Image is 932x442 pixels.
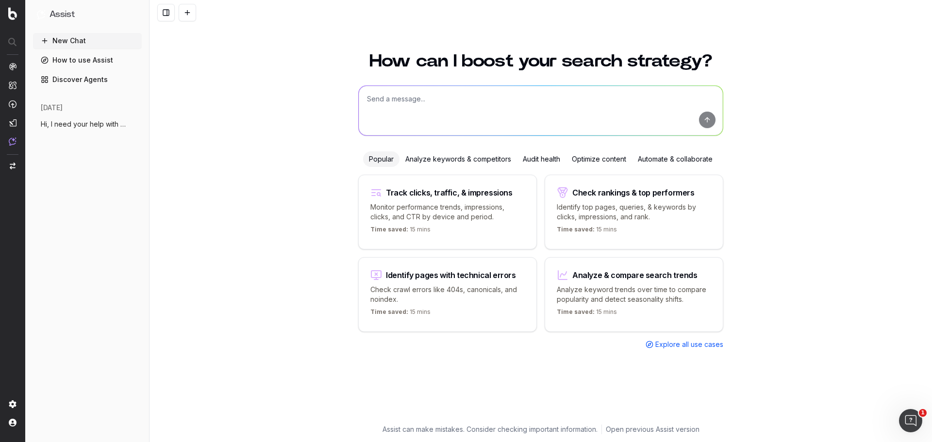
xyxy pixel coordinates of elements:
[9,119,17,127] img: Studio
[8,7,17,20] img: Botify logo
[919,409,927,417] span: 1
[41,119,126,129] span: Hi, I need your help with this task: I
[557,226,595,233] span: Time saved:
[517,151,566,167] div: Audit health
[899,409,922,432] iframe: Intercom live chat
[358,52,723,70] h1: How can I boost your search strategy?
[557,308,617,320] p: 15 mins
[9,100,17,108] img: Activation
[566,151,632,167] div: Optimize content
[33,33,142,49] button: New Chat
[632,151,718,167] div: Automate & collaborate
[557,202,711,222] p: Identify top pages, queries, & keywords by clicks, impressions, and rank.
[9,419,17,426] img: My account
[383,425,598,434] p: Assist can make mistakes. Consider checking important information.
[370,308,431,320] p: 15 mins
[10,163,16,169] img: Switch project
[370,226,431,237] p: 15 mins
[33,72,142,87] a: Discover Agents
[370,285,525,304] p: Check crawl errors like 404s, canonicals, and noindex.
[557,226,617,237] p: 15 mins
[9,81,17,89] img: Intelligence
[37,10,46,19] img: Assist
[606,425,699,434] a: Open previous Assist version
[363,151,399,167] div: Popular
[399,151,517,167] div: Analyze keywords & competitors
[655,340,723,349] span: Explore all use cases
[572,189,695,196] div: Check rankings & top performers
[33,52,142,68] a: How to use Assist
[386,271,516,279] div: Identify pages with technical errors
[9,137,17,146] img: Assist
[370,308,408,315] span: Time saved:
[37,8,138,21] button: Assist
[370,202,525,222] p: Monitor performance trends, impressions, clicks, and CTR by device and period.
[33,116,142,132] button: Hi, I need your help with this task: I
[9,400,17,408] img: Setting
[557,308,595,315] span: Time saved:
[41,103,63,113] span: [DATE]
[646,340,723,349] a: Explore all use cases
[572,271,698,279] div: Analyze & compare search trends
[50,8,75,21] h1: Assist
[370,226,408,233] span: Time saved:
[9,63,17,70] img: Analytics
[386,189,513,196] div: Track clicks, traffic, & impressions
[557,285,711,304] p: Analyze keyword trends over time to compare popularity and detect seasonality shifts.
